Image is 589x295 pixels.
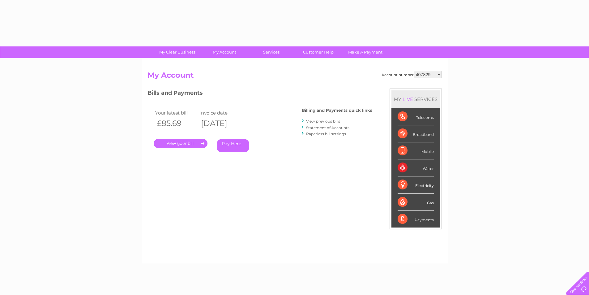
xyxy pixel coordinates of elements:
td: Invoice date [198,109,242,117]
a: Services [246,46,297,58]
td: Your latest bill [154,109,198,117]
a: . [154,139,207,148]
a: Paperless bill settings [306,132,346,136]
div: Electricity [398,176,434,193]
div: Broadband [398,125,434,142]
div: LIVE [401,96,414,102]
div: Water [398,159,434,176]
a: Make A Payment [340,46,391,58]
a: Pay Here [217,139,249,152]
th: [DATE] [198,117,242,130]
div: Gas [398,194,434,211]
a: View previous bills [306,119,340,124]
h2: My Account [147,71,442,83]
div: Payments [398,211,434,228]
h3: Bills and Payments [147,89,372,99]
div: MY SERVICES [391,90,440,108]
div: Telecoms [398,108,434,125]
a: Statement of Accounts [306,125,349,130]
div: Account number [382,71,442,78]
a: Customer Help [293,46,344,58]
a: My Clear Business [152,46,203,58]
a: My Account [199,46,250,58]
div: Mobile [398,142,434,159]
h4: Billing and Payments quick links [302,108,372,113]
th: £85.69 [154,117,198,130]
